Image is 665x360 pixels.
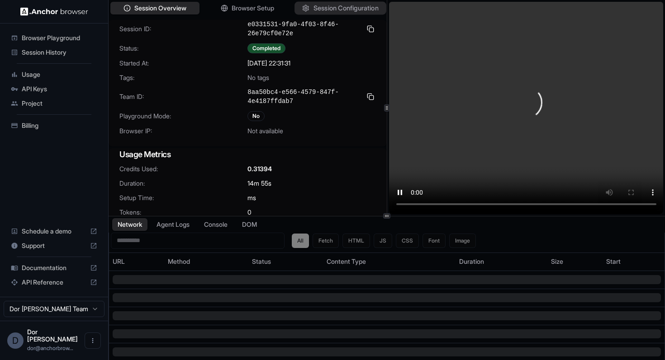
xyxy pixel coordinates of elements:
div: No [247,111,265,121]
span: Browser Playground [22,33,97,42]
span: 8aa50bc4-e566-4579-847f-4e4187ffdab7 [247,88,361,106]
span: 0 [247,208,252,217]
span: No tags [247,73,269,82]
span: [DATE] 22:31:31 [247,59,290,68]
div: Session History [7,45,101,60]
span: e0331531-9fa0-4f03-8f46-26e79cf0e72e [247,20,361,38]
span: 14m 55s [247,179,271,188]
span: Project [22,99,97,108]
span: Browser Setup [232,4,274,13]
div: D [7,332,24,349]
span: Usage [22,70,97,79]
div: URL [113,257,161,266]
span: API Keys [22,84,97,94]
span: Playground Mode: [119,112,247,121]
span: Tokens: [119,208,247,217]
div: Start [606,257,661,266]
div: Method [168,257,244,266]
button: Agent Logs [151,218,195,231]
span: 0.31394 [247,164,272,173]
div: Project [7,96,101,111]
div: Schedule a demo [7,224,101,238]
img: Anchor Logo [20,7,88,16]
span: API Reference [22,278,86,287]
span: Browser IP: [119,126,247,136]
span: Billing [22,121,97,130]
span: Credits Used: [119,164,247,173]
div: API Keys [7,82,101,96]
span: ms [247,193,256,202]
span: Tags: [119,73,247,82]
span: Session Configuration [313,4,378,13]
span: Status: [119,44,247,53]
span: Started At: [119,59,247,68]
div: Documentation [7,261,101,275]
div: Duration [459,257,543,266]
span: Support [22,241,86,250]
div: Size [551,257,599,266]
div: Billing [7,118,101,133]
button: DOM [237,218,262,231]
div: Usage [7,67,101,82]
div: Support [7,238,101,253]
div: Completed [247,43,285,53]
button: Network [112,218,147,231]
button: Console [199,218,233,231]
span: Duration: [119,179,247,188]
span: Dor Dankner [27,328,78,343]
span: Schedule a demo [22,227,86,236]
span: Session Overview [134,4,186,13]
div: Browser Playground [7,31,101,45]
span: Team ID: [119,92,247,101]
div: API Reference [7,275,101,290]
span: Session ID: [119,24,247,33]
button: Open menu [85,332,101,349]
span: Session History [22,48,97,57]
div: Content Type [327,257,452,266]
span: Setup Time: [119,193,247,202]
span: Documentation [22,263,86,272]
div: Status [252,257,319,266]
span: Not available [247,126,283,136]
h3: Usage Metrics [119,148,376,161]
span: dor@anchorbrowser.io [27,345,73,351]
